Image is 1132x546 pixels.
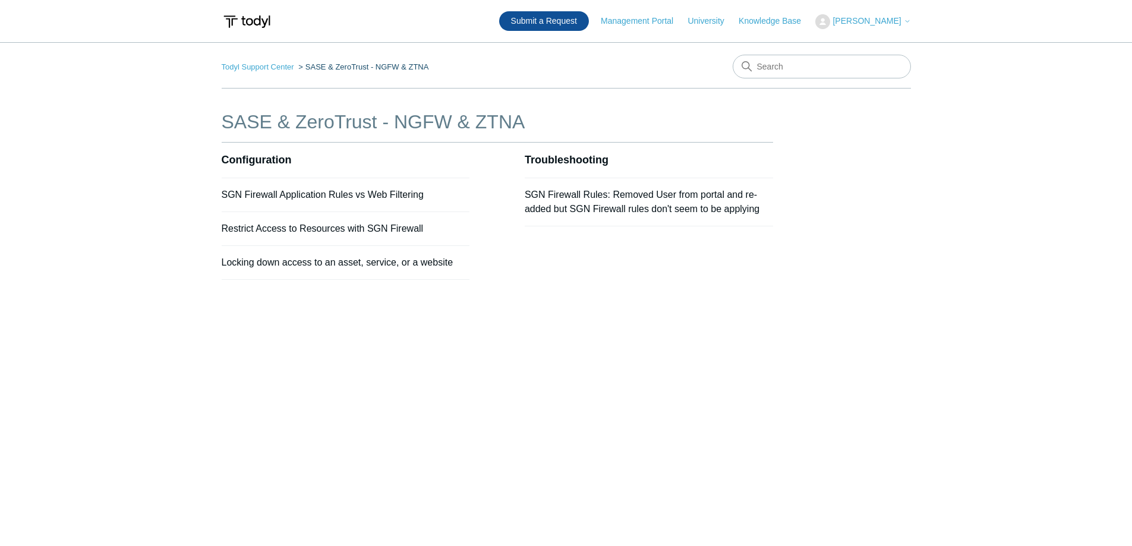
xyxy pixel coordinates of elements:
a: Locking down access to an asset, service, or a website [222,257,453,267]
h1: SASE & ZeroTrust - NGFW & ZTNA [222,108,773,136]
a: Knowledge Base [739,15,813,27]
a: Submit a Request [499,11,589,31]
a: SGN Firewall Rules: Removed User from portal and re-added but SGN Firewall rules don't seem to be... [525,190,759,214]
a: Configuration [222,154,292,166]
li: Todyl Support Center [222,62,297,71]
a: University [688,15,736,27]
li: SASE & ZeroTrust - NGFW & ZTNA [296,62,428,71]
a: SGN Firewall Application Rules vs Web Filtering [222,190,424,200]
span: [PERSON_NAME] [833,16,901,26]
a: Troubleshooting [525,154,608,166]
button: [PERSON_NAME] [815,14,910,29]
input: Search [733,55,911,78]
a: Restrict Access to Resources with SGN Firewall [222,223,424,233]
img: Todyl Support Center Help Center home page [222,11,272,33]
a: Todyl Support Center [222,62,294,71]
a: Management Portal [601,15,685,27]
